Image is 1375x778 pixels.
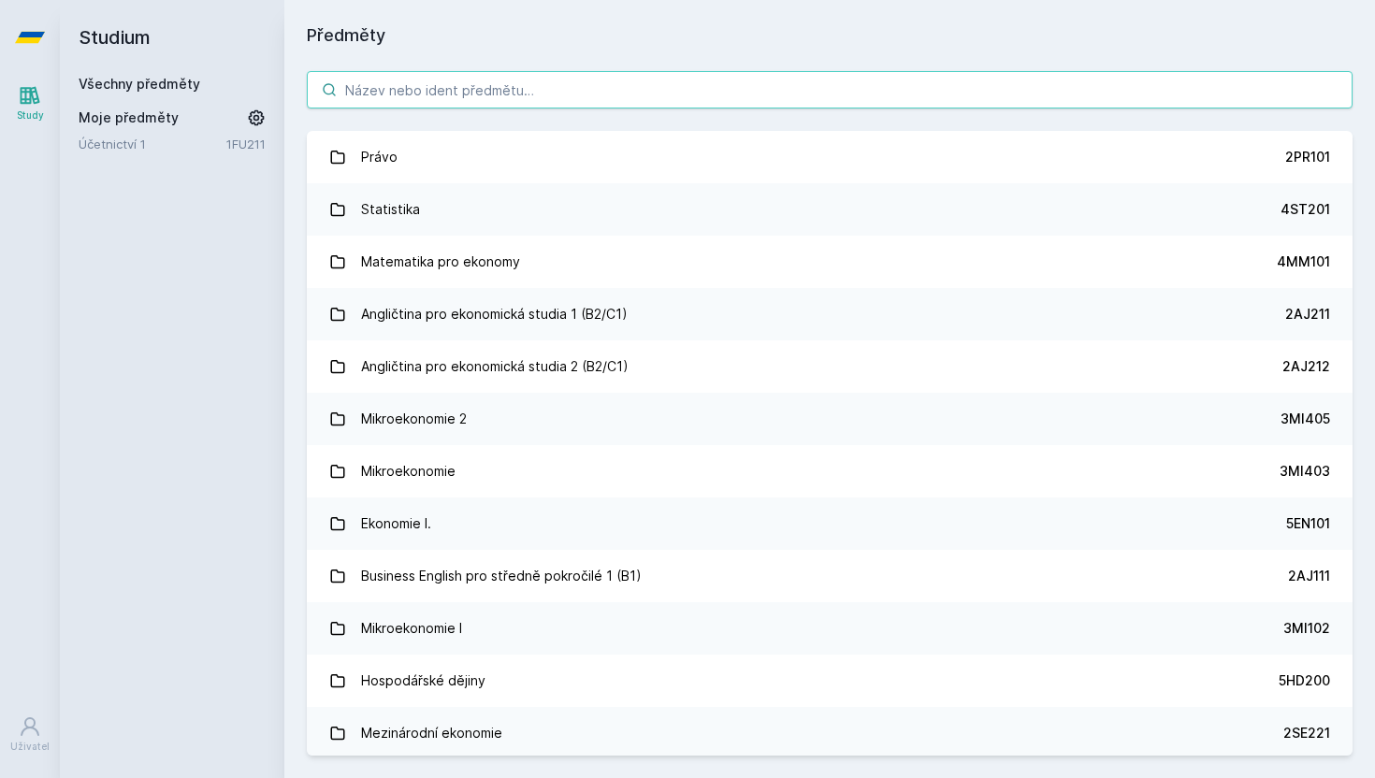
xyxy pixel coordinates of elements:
[307,340,1353,393] a: Angličtina pro ekonomická studia 2 (B2/C1) 2AJ212
[10,740,50,754] div: Uživatel
[361,138,398,176] div: Právo
[361,505,431,542] div: Ekonomie I.
[361,662,485,699] div: Hospodářské dějiny
[4,706,56,763] a: Uživatel
[307,71,1353,108] input: Název nebo ident předmětu…
[1281,410,1330,428] div: 3MI405
[307,22,1353,49] h1: Předměty
[1281,200,1330,219] div: 4ST201
[361,400,467,438] div: Mikroekonomie 2
[307,131,1353,183] a: Právo 2PR101
[361,610,462,647] div: Mikroekonomie I
[307,236,1353,288] a: Matematika pro ekonomy 4MM101
[307,602,1353,655] a: Mikroekonomie I 3MI102
[361,243,520,281] div: Matematika pro ekonomy
[307,183,1353,236] a: Statistika 4ST201
[1288,567,1330,585] div: 2AJ111
[361,714,502,752] div: Mezinárodní ekonomie
[307,445,1353,497] a: Mikroekonomie 3MI403
[361,453,456,490] div: Mikroekonomie
[307,655,1353,707] a: Hospodářské dějiny 5HD200
[361,191,420,228] div: Statistika
[307,288,1353,340] a: Angličtina pro ekonomická studia 1 (B2/C1) 2AJ211
[17,108,44,122] div: Study
[1285,148,1330,166] div: 2PR101
[1283,619,1330,638] div: 3MI102
[1280,462,1330,481] div: 3MI403
[307,393,1353,445] a: Mikroekonomie 2 3MI405
[1285,305,1330,324] div: 2AJ211
[1286,514,1330,533] div: 5EN101
[361,348,629,385] div: Angličtina pro ekonomická studia 2 (B2/C1)
[361,295,628,333] div: Angličtina pro ekonomická studia 1 (B2/C1)
[1277,252,1330,271] div: 4MM101
[4,75,56,132] a: Study
[307,550,1353,602] a: Business English pro středně pokročilé 1 (B1) 2AJ111
[1283,724,1330,742] div: 2SE221
[226,137,266,151] a: 1FU211
[307,707,1353,759] a: Mezinárodní ekonomie 2SE221
[79,76,200,92] a: Všechny předměty
[1282,357,1330,376] div: 2AJ212
[79,108,179,127] span: Moje předměty
[79,135,226,153] a: Účetnictví 1
[361,557,642,595] div: Business English pro středně pokročilé 1 (B1)
[1279,671,1330,690] div: 5HD200
[307,497,1353,550] a: Ekonomie I. 5EN101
